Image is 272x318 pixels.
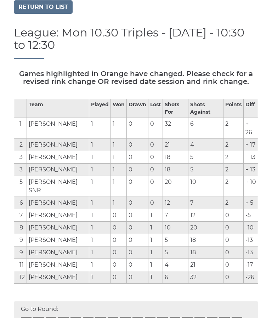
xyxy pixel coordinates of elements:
[188,118,223,139] td: 6
[89,246,111,259] td: 1
[89,99,111,118] th: Played
[188,139,223,151] td: 4
[27,197,89,209] td: [PERSON_NAME]
[111,197,127,209] td: 1
[148,259,163,271] td: 1
[89,176,111,197] td: 1
[243,197,258,209] td: + 5
[27,176,89,197] td: [PERSON_NAME] SNR
[14,209,27,222] td: 7
[111,259,127,271] td: 0
[27,222,89,234] td: [PERSON_NAME]
[223,209,243,222] td: 0
[163,234,188,246] td: 5
[127,234,148,246] td: 0
[188,164,223,176] td: 5
[111,234,127,246] td: 0
[188,151,223,164] td: 5
[14,197,27,209] td: 6
[223,99,243,118] th: Points
[14,26,258,59] h1: League: Mon 10.30 Triples - [DATE] - 10:30 to 12:30
[127,176,148,197] td: 0
[127,197,148,209] td: 0
[223,118,243,139] td: 2
[163,151,188,164] td: 18
[223,259,243,271] td: 0
[14,234,27,246] td: 9
[223,164,243,176] td: 2
[14,70,258,85] h5: Games highlighted in Orange have changed. Please check for a revised rink change OR revised date ...
[188,271,223,284] td: 32
[111,246,127,259] td: 0
[89,259,111,271] td: 1
[223,234,243,246] td: 0
[27,164,89,176] td: [PERSON_NAME]
[188,209,223,222] td: 12
[223,271,243,284] td: 0
[188,234,223,246] td: 18
[127,271,148,284] td: 0
[163,197,188,209] td: 12
[14,222,27,234] td: 8
[148,176,163,197] td: 0
[14,0,73,14] a: Return to list
[111,151,127,164] td: 1
[27,118,89,139] td: [PERSON_NAME]
[111,139,127,151] td: 1
[188,99,223,118] th: Shots Against
[223,139,243,151] td: 2
[127,246,148,259] td: 0
[163,139,188,151] td: 21
[127,164,148,176] td: 0
[127,139,148,151] td: 0
[14,259,27,271] td: 11
[14,271,27,284] td: 12
[163,118,188,139] td: 32
[243,139,258,151] td: + 17
[14,151,27,164] td: 3
[89,151,111,164] td: 1
[27,271,89,284] td: [PERSON_NAME]
[243,246,258,259] td: -13
[89,197,111,209] td: 1
[148,151,163,164] td: 0
[223,151,243,164] td: 2
[243,234,258,246] td: -13
[14,164,27,176] td: 3
[243,259,258,271] td: -17
[163,99,188,118] th: Shots For
[89,222,111,234] td: 1
[188,176,223,197] td: 10
[27,139,89,151] td: [PERSON_NAME]
[148,234,163,246] td: 1
[243,164,258,176] td: + 13
[243,99,258,118] th: Diff
[163,209,188,222] td: 7
[163,176,188,197] td: 20
[89,234,111,246] td: 1
[111,222,127,234] td: 0
[223,197,243,209] td: 2
[163,271,188,284] td: 6
[111,176,127,197] td: 1
[89,139,111,151] td: 1
[111,99,127,118] th: Won
[27,99,89,118] th: Team
[127,259,148,271] td: 0
[163,222,188,234] td: 10
[89,164,111,176] td: 1
[148,164,163,176] td: 0
[89,118,111,139] td: 1
[148,197,163,209] td: 0
[148,118,163,139] td: 0
[148,99,163,118] th: Lost
[188,197,223,209] td: 7
[163,259,188,271] td: 4
[89,209,111,222] td: 1
[14,176,27,197] td: 5
[163,246,188,259] td: 5
[111,164,127,176] td: 1
[27,234,89,246] td: [PERSON_NAME]
[111,271,127,284] td: 0
[127,118,148,139] td: 0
